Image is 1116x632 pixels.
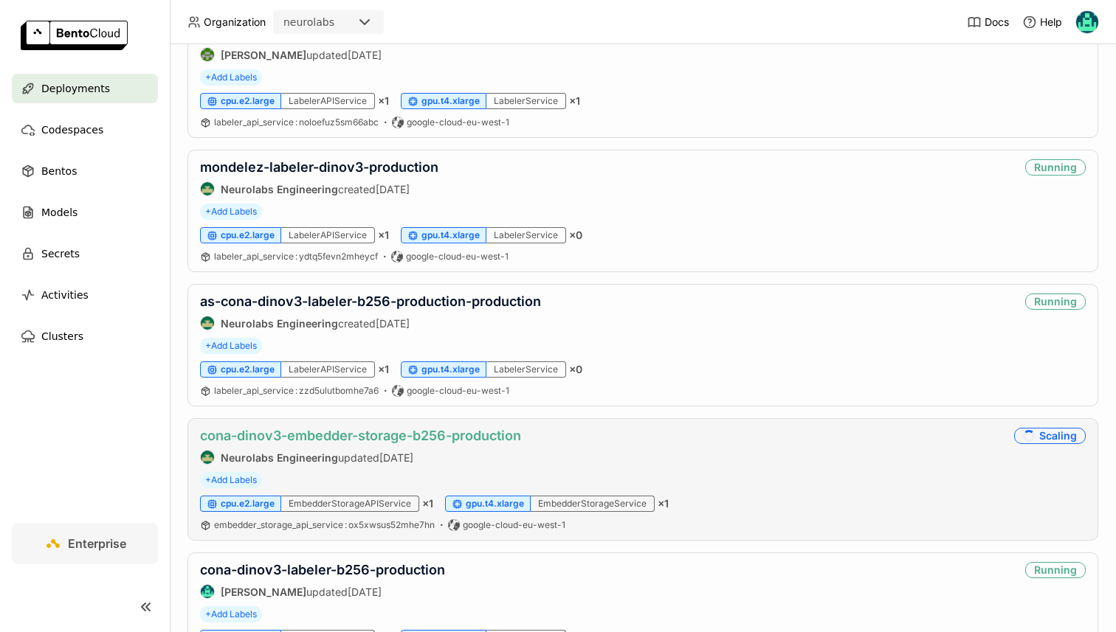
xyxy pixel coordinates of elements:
[407,385,509,397] span: google-cloud-eu-west-1
[12,523,158,564] a: Enterprise
[281,93,375,109] div: LabelerAPIService
[421,95,480,107] span: gpu.t4.xlarge
[12,156,158,186] a: Bentos
[214,251,378,262] span: labeler_api_service ydtq5fevn2mheycf
[1025,294,1086,310] div: Running
[41,80,110,97] span: Deployments
[406,251,509,263] span: google-cloud-eu-west-1
[407,117,509,128] span: google-cloud-eu-west-1
[221,229,275,241] span: cpu.e2.large
[41,121,103,139] span: Codespaces
[214,117,379,128] a: labeler_api_service:noloefuz5sm66abc
[200,316,541,330] div: created
[281,227,375,243] div: LabelerAPIService
[486,93,566,109] div: LabelerService
[658,497,669,510] span: × 1
[200,428,521,443] a: cona-dinov3-embedder-storage-b256-production
[221,183,338,195] strong: Neurolabs Engineering
[214,519,435,531] a: embedder_storage_api_service:ox5xwsus52mhe7hn
[214,117,379,128] span: labeler_api_service noloefuz5sm66abc
[200,606,262,622] span: +Add Labels
[12,280,158,310] a: Activities
[1022,15,1062,29] div: Help
[295,251,297,262] span: :
[345,519,347,530] span: :
[1021,428,1037,444] i: loading
[200,204,262,220] span: +Add Labels
[21,21,128,50] img: logo
[204,15,266,29] span: Organization
[200,159,438,175] a: mondelez-labeler-dinov3-production
[378,363,389,376] span: × 1
[348,49,382,61] span: [DATE]
[221,498,275,510] span: cpu.e2.large
[376,183,410,195] span: [DATE]
[12,239,158,268] a: Secrets
[12,115,158,145] a: Codespaces
[221,364,275,375] span: cpu.e2.large
[348,586,382,598] span: [DATE]
[221,586,306,598] strong: [PERSON_NAME]
[201,585,214,598] img: Calin Cojocaru
[200,338,262,354] span: +Add Labels
[214,251,378,263] a: labeler_api_service:ydtq5fevn2mheycf
[214,519,435,530] span: embedder_storage_api_service ox5xwsus52mhe7hn
[421,364,480,375] span: gpu.t4.xlarge
[486,361,566,378] div: LabelerService
[967,15,1009,29] a: Docs
[281,361,375,378] div: LabelerAPIService
[1040,15,1062,29] span: Help
[295,117,297,128] span: :
[200,584,445,599] div: updated
[378,94,389,108] span: × 1
[201,182,214,195] img: Neurolabs Engineering
[12,198,158,227] a: Models
[985,15,1009,29] span: Docs
[221,49,306,61] strong: [PERSON_NAME]
[1025,562,1086,578] div: Running
[281,496,419,512] div: EmbedderStorageAPIService
[68,536,126,551] span: Enterprise
[214,385,379,396] span: labeler_api_service zzd5ulutbomhe7a6
[1014,428,1086,444] div: Scaling
[12,74,158,103] a: Deployments
[200,47,523,62] div: updated
[221,95,275,107] span: cpu.e2.large
[569,94,580,108] span: × 1
[378,229,389,242] span: × 1
[41,245,80,263] span: Secrets
[41,286,89,304] span: Activities
[466,498,524,510] span: gpu.t4.xlarge
[201,48,214,61] img: Toby Thomas
[200,69,262,86] span: +Add Labels
[200,294,541,309] a: as-cona-dinov3-labeler-b256-production-production
[200,450,521,465] div: updated
[283,15,334,29] div: neurolabs
[201,316,214,330] img: Neurolabs Engineering
[569,363,582,376] span: × 0
[486,227,566,243] div: LabelerService
[379,451,413,464] span: [DATE]
[463,519,565,531] span: google-cloud-eu-west-1
[201,451,214,464] img: Neurolabs Engineering
[200,472,262,488] span: +Add Labels
[295,385,297,396] span: :
[376,317,410,330] span: [DATE]
[531,496,655,512] div: EmbedderStorageService
[422,497,433,510] span: × 1
[1025,159,1086,176] div: Running
[421,229,480,241] span: gpu.t4.xlarge
[569,229,582,242] span: × 0
[214,385,379,397] a: labeler_api_service:zzd5ulutbomhe7a6
[221,317,338,330] strong: Neurolabs Engineering
[1076,11,1098,33] img: Calin Cojocaru
[12,322,158,351] a: Clusters
[336,15,337,30] input: Selected neurolabs.
[41,327,83,345] span: Clusters
[221,451,338,464] strong: Neurolabs Engineering
[41,162,77,180] span: Bentos
[200,181,438,196] div: created
[41,204,77,221] span: Models
[200,562,445,577] a: cona-dinov3-labeler-b256-production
